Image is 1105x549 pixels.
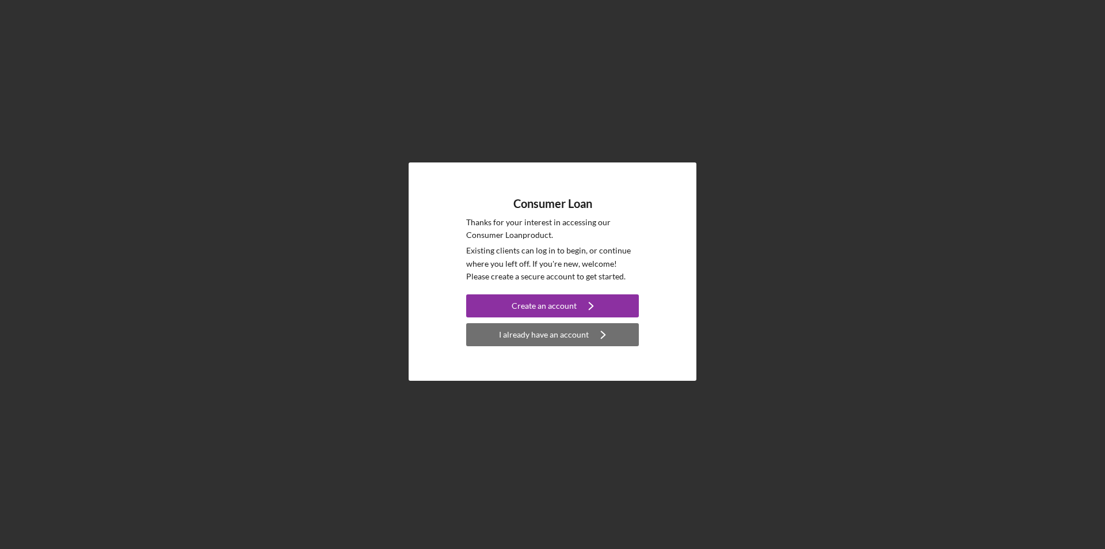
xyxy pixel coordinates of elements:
[466,323,639,346] button: I already have an account
[513,197,592,210] h4: Consumer Loan
[466,216,639,242] p: Thanks for your interest in accessing our Consumer Loan product.
[499,323,589,346] div: I already have an account
[512,294,577,317] div: Create an account
[466,294,639,317] button: Create an account
[466,294,639,320] a: Create an account
[466,244,639,283] p: Existing clients can log in to begin, or continue where you left off. If you're new, welcome! Ple...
